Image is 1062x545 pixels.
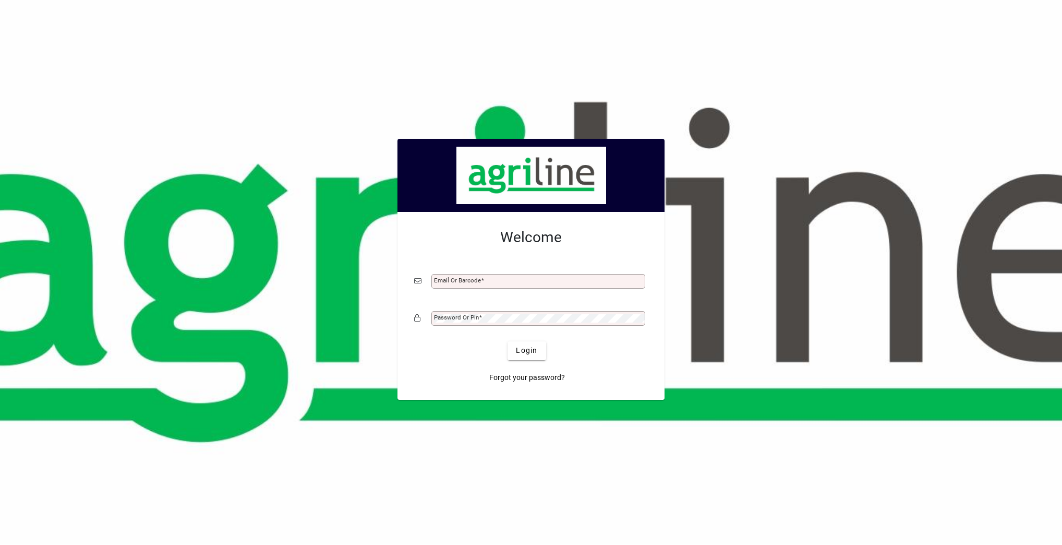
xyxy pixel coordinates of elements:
[489,372,565,383] span: Forgot your password?
[434,314,479,321] mat-label: Password or Pin
[516,345,537,356] span: Login
[485,369,569,387] a: Forgot your password?
[434,277,481,284] mat-label: Email or Barcode
[414,229,648,246] h2: Welcome
[508,341,546,360] button: Login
